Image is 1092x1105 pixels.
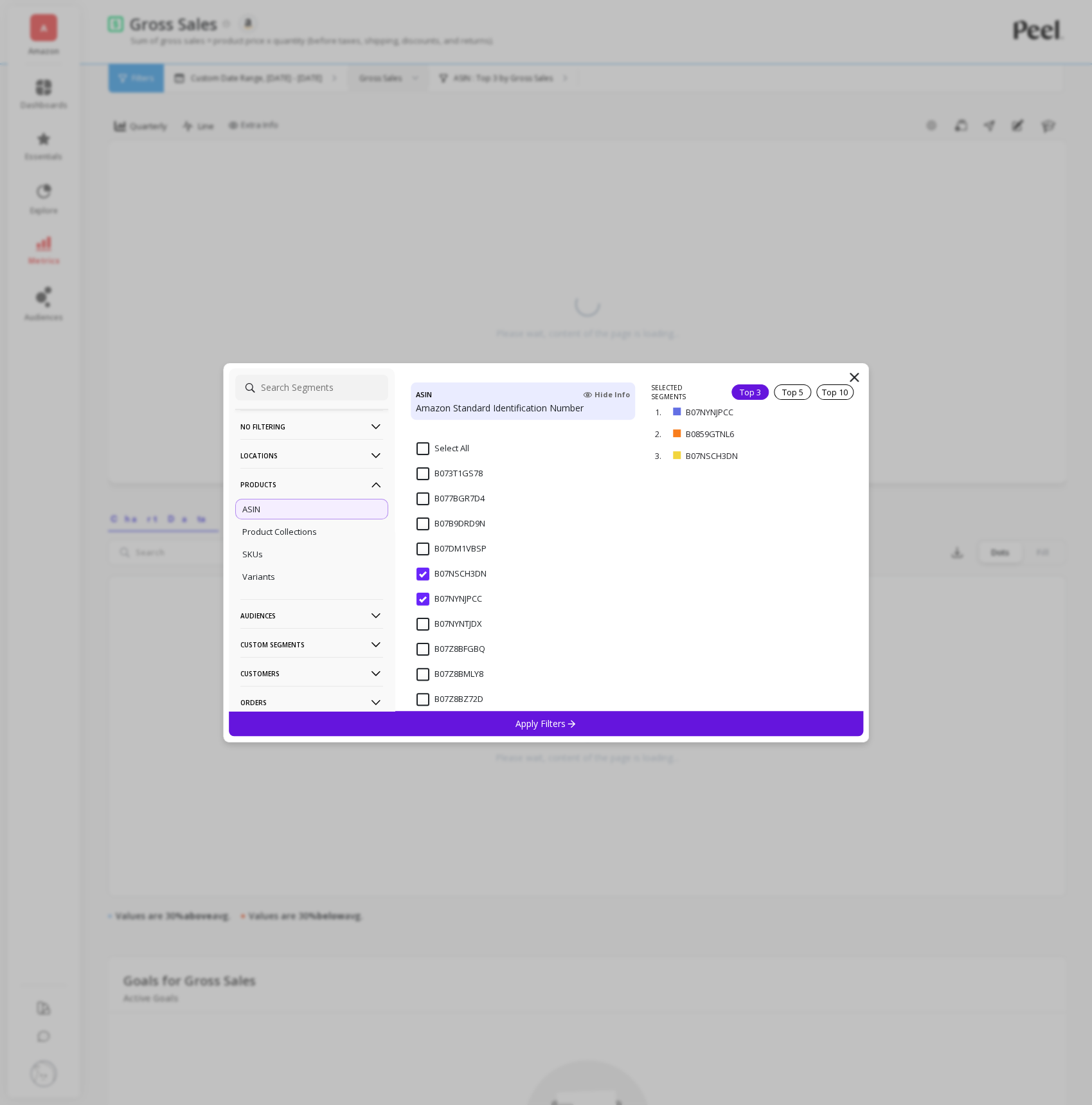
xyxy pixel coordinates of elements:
[416,543,487,555] span: B07DM1VBSP
[416,467,483,480] span: B073T1GS78
[242,503,260,515] p: ASIN
[416,492,485,505] span: B077BGR7D4
[816,384,854,400] div: Top 10
[240,468,383,501] p: Products
[651,383,716,401] p: SELECTED SEGMENTS
[774,384,811,400] div: Top 5
[240,410,383,443] p: No filtering
[686,428,794,440] p: B0859GTNL6
[655,406,668,418] p: 1.
[686,450,796,462] p: B07NSCH3DN
[242,526,317,537] p: Product Collections
[416,388,432,402] h4: ASIN
[731,384,769,400] div: Top 3
[240,686,383,719] p: Orders
[242,548,263,560] p: SKUs
[515,717,577,730] p: Apply Filters
[416,693,483,706] span: B07Z8BZ72D
[416,593,482,606] span: B07NYNJPCC
[416,618,482,631] span: B07NYNTJDX
[240,599,383,632] p: Audiences
[655,450,668,462] p: 3.
[240,628,383,661] p: Custom Segments
[416,402,630,415] p: Amazon Standard Identification Number
[240,439,383,472] p: Locations
[235,375,388,400] input: Search Segments
[686,406,794,418] p: B07NYNJPCC
[416,442,469,455] span: Select All
[655,428,668,440] p: 2.
[416,568,487,580] span: B07NSCH3DN
[416,668,483,681] span: B07Z8BMLY8
[583,390,630,400] span: Hide Info
[416,643,485,656] span: B07Z8BFGBQ
[242,571,275,582] p: Variants
[240,657,383,690] p: Customers
[416,517,485,530] span: B07B9DRD9N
